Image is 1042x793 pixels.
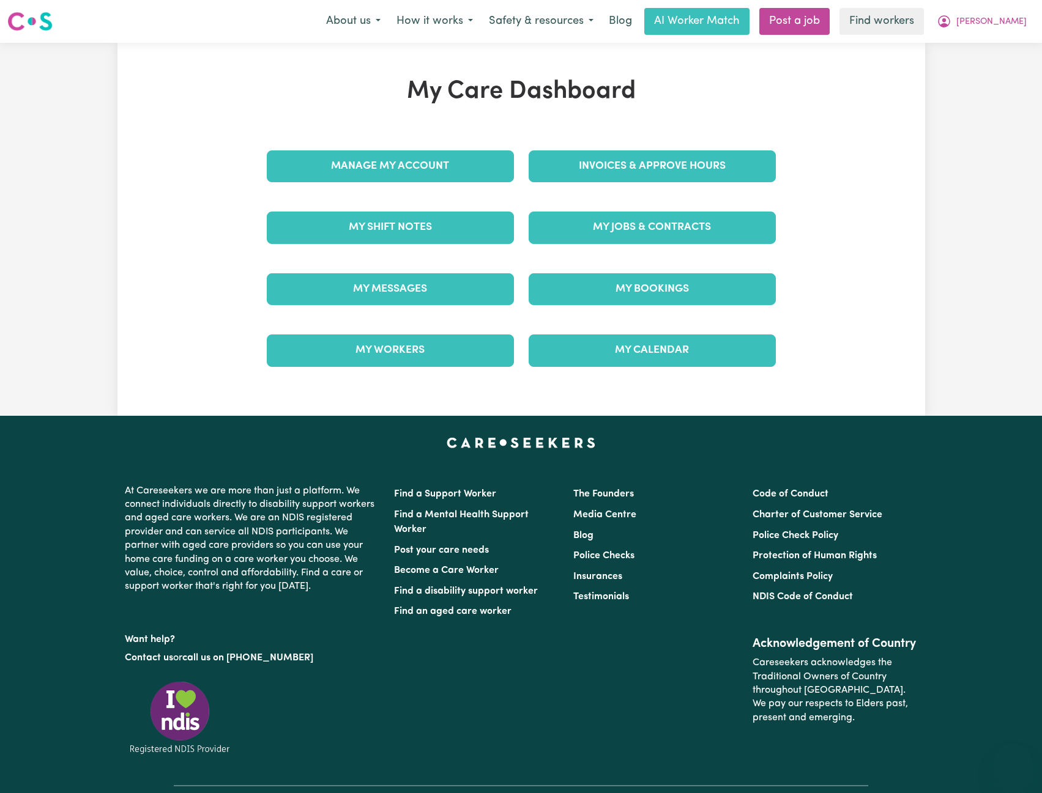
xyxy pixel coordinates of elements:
[753,592,853,602] a: NDIS Code of Conduct
[573,531,594,540] a: Blog
[759,8,830,35] a: Post a job
[993,744,1032,783] iframe: Button to launch messaging window
[182,653,313,663] a: call us on [PHONE_NUMBER]
[125,628,379,646] p: Want help?
[573,592,629,602] a: Testimonials
[529,273,776,305] a: My Bookings
[753,651,917,729] p: Careseekers acknowledges the Traditional Owners of Country throughout [GEOGRAPHIC_DATA]. We pay o...
[267,212,514,243] a: My Shift Notes
[601,8,639,35] a: Blog
[394,489,496,499] a: Find a Support Worker
[125,646,379,669] p: or
[389,9,481,34] button: How it works
[259,77,783,106] h1: My Care Dashboard
[529,150,776,182] a: Invoices & Approve Hours
[573,572,622,581] a: Insurances
[481,9,601,34] button: Safety & resources
[267,273,514,305] a: My Messages
[753,636,917,651] h2: Acknowledgement of Country
[394,545,489,555] a: Post your care needs
[125,679,235,756] img: Registered NDIS provider
[7,7,53,35] a: Careseekers logo
[753,572,833,581] a: Complaints Policy
[125,479,379,599] p: At Careseekers we are more than just a platform. We connect individuals directly to disability su...
[839,8,924,35] a: Find workers
[394,510,529,534] a: Find a Mental Health Support Worker
[318,9,389,34] button: About us
[529,334,776,366] a: My Calendar
[447,438,595,448] a: Careseekers home page
[267,334,514,366] a: My Workers
[394,586,538,596] a: Find a disability support worker
[753,551,877,561] a: Protection of Human Rights
[956,15,1027,29] span: [PERSON_NAME]
[573,551,635,561] a: Police Checks
[753,489,828,499] a: Code of Conduct
[644,8,750,35] a: AI Worker Match
[125,653,173,663] a: Contact us
[573,510,636,520] a: Media Centre
[529,212,776,243] a: My Jobs & Contracts
[394,566,499,575] a: Become a Care Worker
[394,607,512,616] a: Find an aged care worker
[929,9,1035,34] button: My Account
[7,10,53,32] img: Careseekers logo
[753,510,882,520] a: Charter of Customer Service
[573,489,634,499] a: The Founders
[753,531,838,540] a: Police Check Policy
[267,150,514,182] a: Manage My Account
